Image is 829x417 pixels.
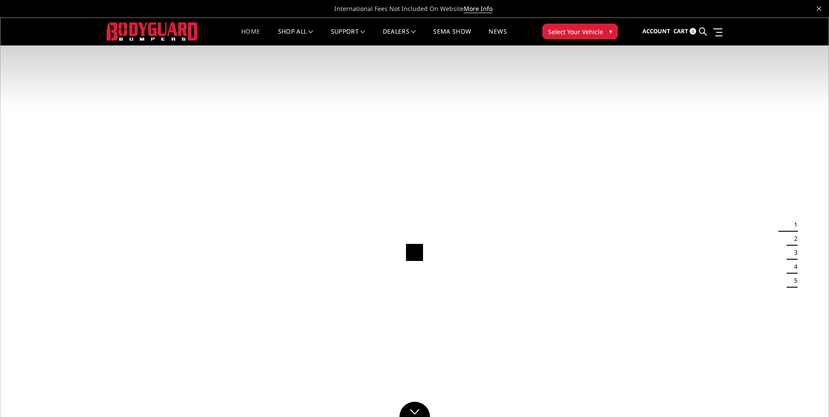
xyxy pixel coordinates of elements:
button: 4 of 5 [789,260,798,274]
button: 2 of 5 [789,232,798,246]
a: shop all [278,28,313,45]
img: BODYGUARD BUMPERS [107,22,198,40]
span: Account [642,27,670,35]
button: 5 of 5 [789,274,798,288]
a: Cart 0 [673,20,696,43]
a: SEMA Show [433,28,471,45]
a: Support [331,28,365,45]
a: More Info [464,4,493,13]
span: Select Your Vehicle [548,27,603,36]
a: Home [241,28,260,45]
a: News [489,28,506,45]
a: Click to Down [399,402,430,417]
a: Account [642,20,670,43]
span: ▾ [609,27,612,36]
span: 0 [690,28,696,35]
button: 1 of 5 [789,218,798,232]
button: 3 of 5 [789,246,798,260]
button: Select Your Vehicle [542,24,618,39]
span: Cart [673,27,688,35]
a: Dealers [383,28,416,45]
